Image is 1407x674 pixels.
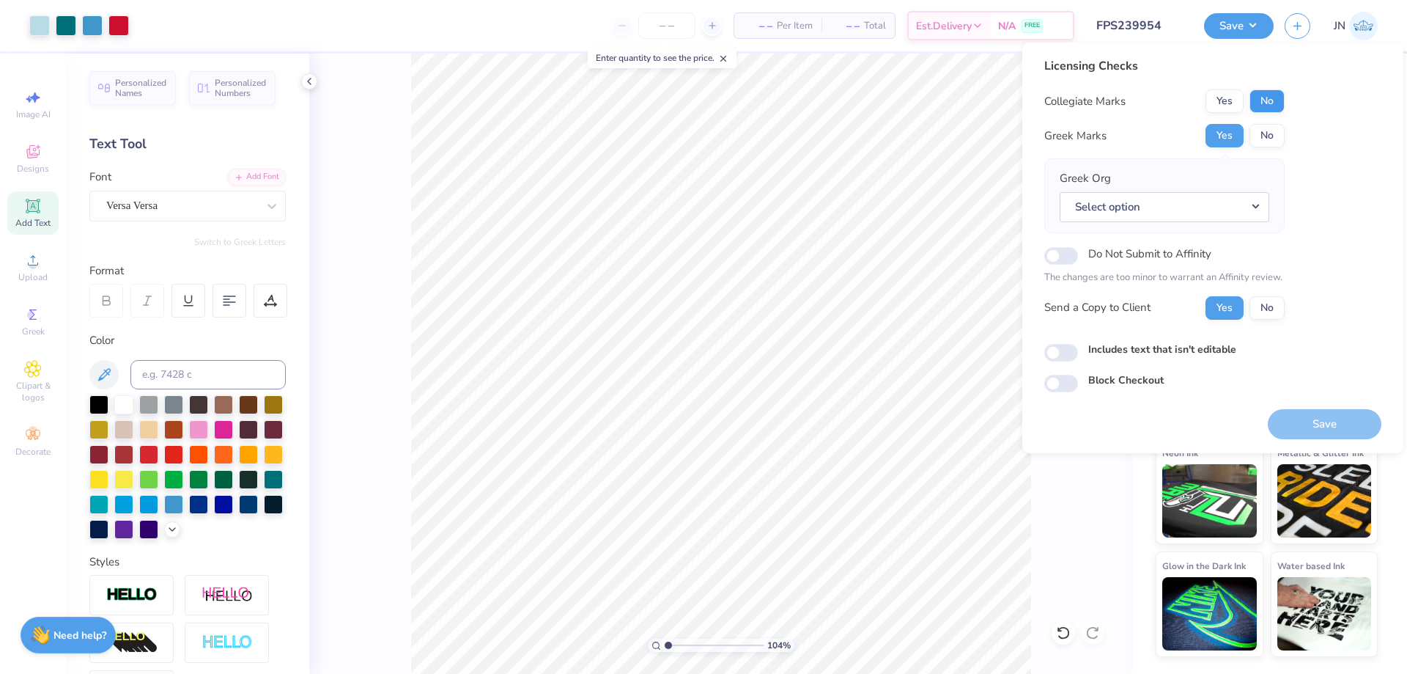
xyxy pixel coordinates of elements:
[998,18,1016,34] span: N/A
[1060,192,1269,222] button: Select option
[89,169,111,186] label: Font
[16,109,51,120] span: Image AI
[89,332,286,349] div: Color
[1277,558,1345,574] span: Water based Ink
[130,360,286,389] input: e.g. 7428 c
[17,163,49,175] span: Designs
[1249,296,1285,320] button: No
[89,554,286,571] div: Styles
[15,217,51,229] span: Add Text
[1277,464,1372,538] img: Metallic & Glitter Ink
[106,631,158,655] img: 3d Illusion
[1085,11,1193,40] input: Untitled Design
[18,271,48,283] span: Upload
[1162,577,1257,651] img: Glow in the Dark Ink
[743,18,772,34] span: – –
[1205,296,1244,320] button: Yes
[1162,558,1246,574] span: Glow in the Dark Ink
[202,586,253,604] img: Shadow
[1088,342,1236,357] label: Includes text that isn't editable
[22,326,45,337] span: Greek
[588,48,736,68] div: Enter quantity to see the price.
[1060,170,1111,187] label: Greek Org
[830,18,860,34] span: – –
[1088,373,1164,388] label: Block Checkout
[15,446,51,458] span: Decorate
[7,380,59,403] span: Clipart & logos
[1204,13,1274,39] button: Save
[1044,128,1107,144] div: Greek Marks
[106,587,158,604] img: Stroke
[89,263,287,279] div: Format
[864,18,886,34] span: Total
[1334,12,1378,40] a: JN
[215,78,267,98] span: Personalized Numbers
[1162,464,1257,538] img: Neon Ink
[638,12,695,39] input: – –
[53,629,106,642] strong: Need help?
[1205,124,1244,147] button: Yes
[89,134,286,154] div: Text Tool
[777,18,813,34] span: Per Item
[1249,89,1285,113] button: No
[1044,93,1126,110] div: Collegiate Marks
[1277,577,1372,651] img: Water based Ink
[1024,21,1040,31] span: FREE
[194,236,286,248] button: Switch to Greek Letters
[228,169,286,186] div: Add Font
[1249,124,1285,147] button: No
[1205,89,1244,113] button: Yes
[1349,12,1378,40] img: Jacky Noya
[1334,18,1345,34] span: JN
[767,639,791,652] span: 104 %
[202,634,253,651] img: Negative Space
[115,78,167,98] span: Personalized Names
[1088,244,1211,263] label: Do Not Submit to Affinity
[1044,299,1151,316] div: Send a Copy to Client
[1044,271,1285,285] p: The changes are too minor to warrant an Affinity review.
[1044,57,1285,75] div: Licensing Checks
[916,18,972,34] span: Est. Delivery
